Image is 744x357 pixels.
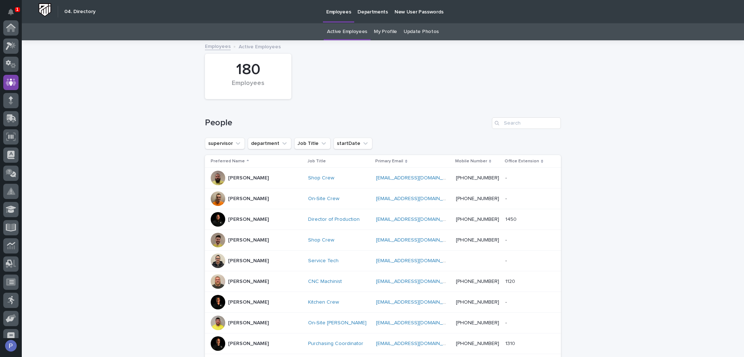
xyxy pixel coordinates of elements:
p: [PERSON_NAME] [228,258,269,264]
p: [PERSON_NAME] [228,341,269,347]
h1: People [205,118,489,128]
a: Service Tech [308,258,339,264]
tr: [PERSON_NAME]Kitchen Crew [EMAIL_ADDRESS][DOMAIN_NAME] [PHONE_NUMBER]-- [205,292,561,313]
tr: [PERSON_NAME]Purchasing Coordinator [EMAIL_ADDRESS][DOMAIN_NAME] [PHONE_NUMBER]13101310 [205,333,561,354]
a: [EMAIL_ADDRESS][DOMAIN_NAME] [376,320,458,325]
p: 1310 [505,339,517,347]
a: [EMAIL_ADDRESS][DOMAIN_NAME] [376,238,458,243]
p: [PERSON_NAME] [228,196,269,202]
p: - [505,319,508,326]
a: [EMAIL_ADDRESS][DOMAIN_NAME] [376,217,458,222]
a: [EMAIL_ADDRESS][DOMAIN_NAME] [376,300,458,305]
a: [EMAIL_ADDRESS][DOMAIN_NAME] [376,258,458,263]
a: Update Photos [404,23,439,40]
tr: [PERSON_NAME]On-Site [PERSON_NAME] [EMAIL_ADDRESS][DOMAIN_NAME] [PHONE_NUMBER]-- [205,313,561,333]
p: 1 [16,7,19,12]
a: [PHONE_NUMBER] [456,217,499,222]
a: [PHONE_NUMBER] [456,196,499,201]
div: Employees [217,80,279,95]
button: department [248,138,291,149]
a: [PHONE_NUMBER] [456,320,499,325]
a: Kitchen Crew [308,299,339,305]
a: [PHONE_NUMBER] [456,175,499,180]
button: startDate [333,138,372,149]
tr: [PERSON_NAME]Service Tech [EMAIL_ADDRESS][DOMAIN_NAME] -- [205,251,561,271]
a: CNC Machinist [308,279,342,285]
a: [EMAIL_ADDRESS][DOMAIN_NAME] [376,196,458,201]
div: Notifications1 [9,9,19,20]
a: My Profile [374,23,397,40]
img: Workspace Logo [38,3,52,17]
h2: 04. Directory [64,9,96,15]
a: Employees [205,42,231,50]
p: Job Title [307,157,326,165]
p: - [505,298,508,305]
div: 180 [217,61,279,79]
tr: [PERSON_NAME]On-Site Crew [EMAIL_ADDRESS][DOMAIN_NAME] [PHONE_NUMBER]-- [205,188,561,209]
a: Active Employees [327,23,367,40]
p: Primary Email [375,157,403,165]
a: [EMAIL_ADDRESS][DOMAIN_NAME] [376,175,458,180]
p: Mobile Number [455,157,487,165]
p: [PERSON_NAME] [228,175,269,181]
tr: [PERSON_NAME]CNC Machinist [EMAIL_ADDRESS][DOMAIN_NAME] [PHONE_NUMBER]11201120 [205,271,561,292]
p: 1450 [505,215,518,223]
button: Job Title [294,138,331,149]
p: 1120 [505,277,517,285]
p: [PERSON_NAME] [228,320,269,326]
button: supervisor [205,138,245,149]
p: [PERSON_NAME] [228,299,269,305]
p: Preferred Name [211,157,245,165]
a: [PHONE_NUMBER] [456,300,499,305]
a: Purchasing Coordinator [308,341,363,347]
p: [PERSON_NAME] [228,279,269,285]
p: [PERSON_NAME] [228,216,269,223]
tr: [PERSON_NAME]Shop Crew [EMAIL_ADDRESS][DOMAIN_NAME] [PHONE_NUMBER]-- [205,230,561,251]
button: users-avatar [3,338,19,353]
p: Active Employees [239,42,281,50]
tr: [PERSON_NAME]Shop Crew [EMAIL_ADDRESS][DOMAIN_NAME] [PHONE_NUMBER]-- [205,168,561,188]
a: [PHONE_NUMBER] [456,238,499,243]
p: - [505,194,508,202]
a: [PHONE_NUMBER] [456,279,499,284]
a: Shop Crew [308,175,334,181]
a: [EMAIL_ADDRESS][DOMAIN_NAME] [376,341,458,346]
p: - [505,174,508,181]
input: Search [492,117,561,129]
button: Notifications [3,4,19,20]
p: - [505,256,508,264]
a: [EMAIL_ADDRESS][DOMAIN_NAME] [376,279,458,284]
a: Director of Production [308,216,360,223]
tr: [PERSON_NAME]Director of Production [EMAIL_ADDRESS][DOMAIN_NAME] [PHONE_NUMBER]14501450 [205,209,561,230]
p: Office Extension [505,157,539,165]
a: [PHONE_NUMBER] [456,341,499,346]
a: Shop Crew [308,237,334,243]
a: On-Site Crew [308,196,339,202]
p: [PERSON_NAME] [228,237,269,243]
a: On-Site [PERSON_NAME] [308,320,367,326]
p: - [505,236,508,243]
